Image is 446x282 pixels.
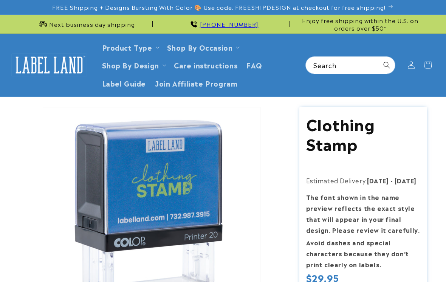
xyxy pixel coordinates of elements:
[156,15,290,33] div: Announcement
[293,15,427,33] div: Announcement
[242,56,267,74] a: FAQ
[306,175,421,186] p: Estimated Delivery:
[155,79,237,87] span: Join Affiliate Program
[9,50,90,79] a: Label Land
[246,60,262,69] span: FAQ
[102,60,159,70] a: Shop By Design
[167,43,233,51] span: Shop By Occasion
[390,176,393,185] strong: -
[98,56,169,74] summary: Shop By Design
[174,60,237,69] span: Care instructions
[49,20,135,28] span: Next business day shipping
[52,3,386,11] span: FREE Shipping + Designs Bursting With Color 🎨 Use code: FREESHIPDESIGN at checkout for free shipp...
[98,74,151,92] a: Label Guide
[367,176,389,185] strong: [DATE]
[150,74,242,92] a: Join Affiliate Program
[102,42,152,52] a: Product Type
[200,20,259,28] a: [PHONE_NUMBER]
[378,57,395,73] button: Search
[163,38,243,56] summary: Shop By Occasion
[169,56,242,74] a: Care instructions
[98,38,163,56] summary: Product Type
[306,238,409,269] strong: Avoid dashes and special characters because they don’t print clearly on labels.
[102,79,146,87] span: Label Guide
[11,53,87,77] img: Label Land
[293,17,427,31] span: Enjoy free shipping within the U.S. on orders over $50*
[306,114,421,153] h1: Clothing Stamp
[19,15,153,33] div: Announcement
[306,192,420,234] strong: The font shown in the name preview reflects the exact style that will appear in your final design...
[395,176,417,185] strong: [DATE]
